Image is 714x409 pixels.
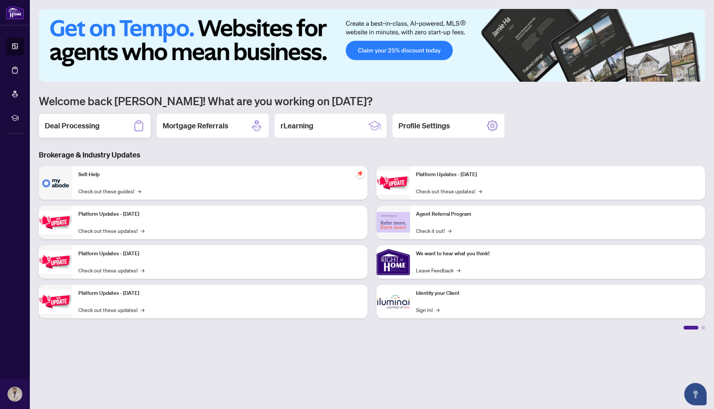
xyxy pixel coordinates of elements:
[448,227,451,235] span: →
[78,187,141,195] a: Check out these guides!→
[39,290,72,313] img: Platform Updates - July 8, 2025
[39,166,72,200] img: Self-Help
[457,266,460,274] span: →
[39,150,705,160] h3: Brokerage & Industry Updates
[141,266,144,274] span: →
[281,121,313,131] h2: rLearning
[78,210,361,218] p: Platform Updates - [DATE]
[78,250,361,258] p: Platform Updates - [DATE]
[684,383,707,405] button: Open asap
[78,306,144,314] a: Check out these updates!→
[416,250,699,258] p: We want to hear what you think!
[6,6,24,19] img: logo
[376,245,410,279] img: We want to hear what you think!
[416,171,699,179] p: Platform Updates - [DATE]
[376,212,410,232] img: Agent Referral Program
[78,171,361,179] p: Self-Help
[39,9,705,82] img: Slide 0
[45,121,100,131] h2: Deal Processing
[416,266,460,274] a: Leave Feedback→
[141,227,144,235] span: →
[8,387,22,401] img: Profile Icon
[689,74,692,77] button: 5
[39,210,72,234] img: Platform Updates - September 16, 2025
[137,187,141,195] span: →
[671,74,674,77] button: 2
[78,266,144,274] a: Check out these updates!→
[695,74,698,77] button: 6
[39,250,72,274] img: Platform Updates - July 21, 2025
[677,74,680,77] button: 3
[398,121,450,131] h2: Profile Settings
[416,289,699,297] p: Identify your Client
[683,74,686,77] button: 4
[78,227,144,235] a: Check out these updates!→
[416,210,699,218] p: Agent Referral Program
[141,306,144,314] span: →
[436,306,439,314] span: →
[356,169,364,178] span: pushpin
[656,74,668,77] button: 1
[163,121,228,131] h2: Mortgage Referrals
[39,94,705,108] h1: Welcome back [PERSON_NAME]! What are you working on [DATE]?
[78,289,361,297] p: Platform Updates - [DATE]
[416,306,439,314] a: Sign In!→
[416,227,451,235] a: Check it out!→
[478,187,482,195] span: →
[416,187,482,195] a: Check out these updates!→
[376,285,410,318] img: Identify your Client
[376,171,410,194] img: Platform Updates - June 23, 2025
